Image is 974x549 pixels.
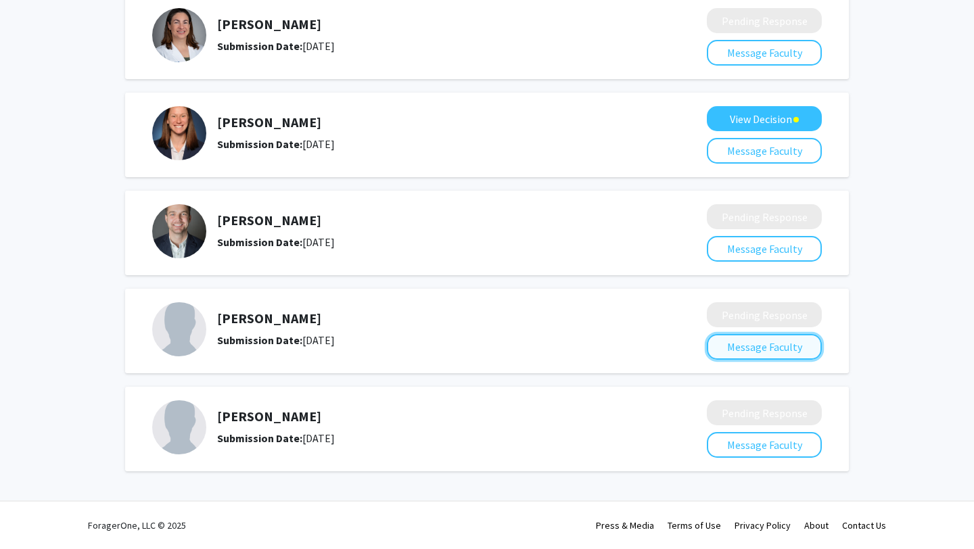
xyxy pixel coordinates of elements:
[217,137,302,151] b: Submission Date:
[217,332,635,348] div: [DATE]
[217,333,302,347] b: Submission Date:
[217,136,635,152] div: [DATE]
[707,236,822,262] button: Message Faculty
[707,302,822,327] button: Pending Response
[707,144,822,158] a: Message Faculty
[152,204,206,258] img: Profile Picture
[217,16,635,32] h5: [PERSON_NAME]
[217,39,302,53] b: Submission Date:
[152,106,206,160] img: Profile Picture
[735,519,791,531] a: Privacy Policy
[707,204,822,229] button: Pending Response
[217,114,635,130] h5: [PERSON_NAME]
[842,519,886,531] a: Contact Us
[152,302,206,356] img: Profile Picture
[707,138,822,164] button: Message Faculty
[10,488,57,539] iframe: Chat
[707,432,822,458] button: Message Faculty
[668,519,721,531] a: Terms of Use
[707,8,822,33] button: Pending Response
[152,400,206,454] img: Profile Picture
[217,38,635,54] div: [DATE]
[217,408,635,425] h5: [PERSON_NAME]
[88,502,186,549] div: ForagerOne, LLC © 2025
[707,46,822,59] a: Message Faculty
[707,334,822,360] button: Message Faculty
[707,242,822,256] a: Message Faculty
[707,340,822,354] a: Message Faculty
[217,310,635,327] h5: [PERSON_NAME]
[217,235,302,249] b: Submission Date:
[217,430,635,446] div: [DATE]
[152,8,206,62] img: Profile Picture
[707,400,822,425] button: Pending Response
[707,40,822,66] button: Message Faculty
[707,106,822,131] button: View Decision
[596,519,654,531] a: Press & Media
[217,431,302,445] b: Submission Date:
[217,212,635,229] h5: [PERSON_NAME]
[804,519,829,531] a: About
[707,438,822,452] a: Message Faculty
[217,234,635,250] div: [DATE]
